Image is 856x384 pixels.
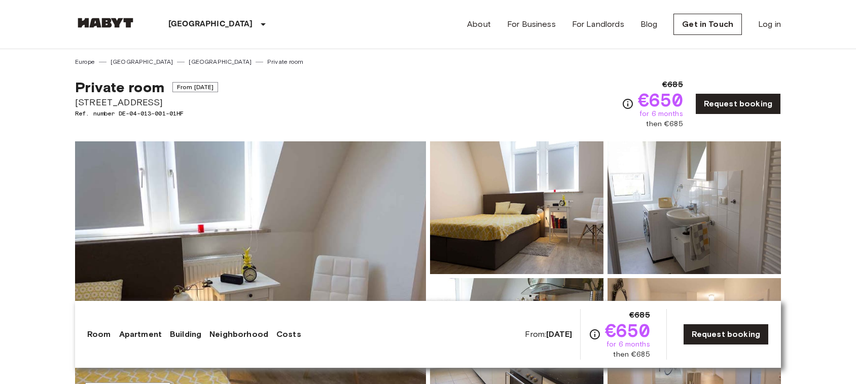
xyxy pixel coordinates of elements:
a: Costs [276,328,301,340]
span: €685 [662,79,683,91]
a: For Business [507,18,556,30]
span: Ref. number DE-04-013-001-01HF [75,109,218,118]
span: [STREET_ADDRESS] [75,96,218,109]
span: Private room [75,79,164,96]
img: Picture of unit DE-04-013-001-01HF [608,141,781,274]
a: Get in Touch [673,14,742,35]
a: Log in [758,18,781,30]
span: then €685 [646,119,683,129]
a: Blog [640,18,658,30]
p: [GEOGRAPHIC_DATA] [168,18,253,30]
a: Apartment [119,328,162,340]
span: for 6 months [607,339,650,350]
a: Private room [267,57,303,66]
a: Request booking [695,93,781,114]
span: for 6 months [639,109,683,119]
a: Request booking [683,324,769,345]
svg: Check cost overview for full price breakdown. Please note that discounts apply to new joiners onl... [589,328,601,340]
b: [DATE] [546,329,572,339]
a: For Landlords [572,18,624,30]
a: [GEOGRAPHIC_DATA] [189,57,252,66]
span: From: [525,329,572,340]
span: €650 [605,321,650,339]
a: [GEOGRAPHIC_DATA] [111,57,173,66]
span: €685 [629,309,650,321]
a: Europe [75,57,95,66]
a: About [467,18,491,30]
a: Room [87,328,111,340]
span: From [DATE] [172,82,219,92]
a: Building [170,328,201,340]
span: then €685 [613,350,650,360]
svg: Check cost overview for full price breakdown. Please note that discounts apply to new joiners onl... [622,98,634,110]
a: Neighborhood [209,328,268,340]
img: Picture of unit DE-04-013-001-01HF [430,141,603,274]
span: €650 [638,91,683,109]
img: Habyt [75,18,136,28]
